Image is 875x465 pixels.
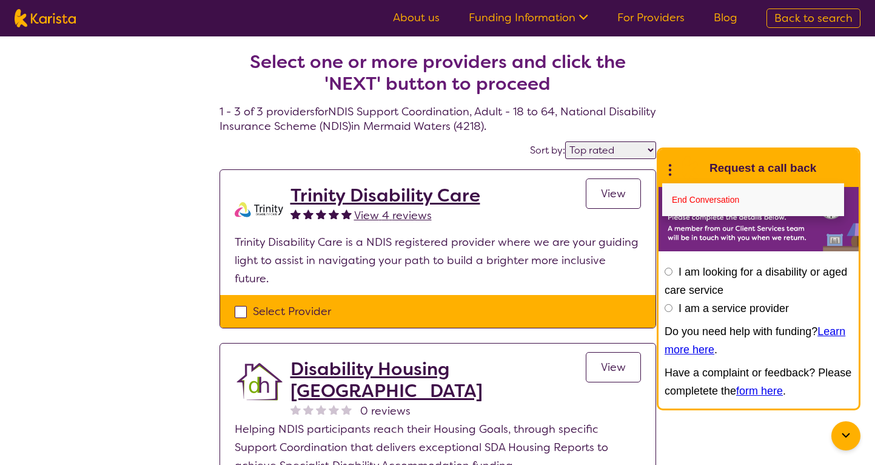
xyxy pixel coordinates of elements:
span: View 4 reviews [354,208,432,223]
img: fullstar [290,209,301,219]
img: nonereviewstar [303,404,313,415]
img: fullstar [316,209,326,219]
img: nonereviewstar [341,404,352,415]
label: Sort by: [530,144,565,157]
img: Karista [678,156,702,180]
img: nonereviewstar [316,404,326,415]
label: I am looking for a disability or aged care service [665,266,847,296]
a: Blog [714,10,737,25]
a: Back to search [766,8,860,28]
img: Karista logo [15,9,76,27]
span: View [601,186,626,201]
p: Have a complaint or feedback? Please completete the . [665,364,853,400]
img: fullstar [341,209,352,219]
p: Trinity Disability Care is a NDIS registered provider where we are your guiding light to assist i... [235,233,641,288]
h2: Select one or more providers and click the 'NEXT' button to proceed [234,51,642,95]
h4: 1 - 3 of 3 providers for NDIS Support Coordination , Adult - 18 to 64 , National Disability Insur... [220,22,656,134]
a: Trinity Disability Care [290,185,480,206]
a: For Providers [617,10,685,25]
a: View 4 reviews [354,206,432,225]
a: View [586,352,641,382]
img: xjuql8d3dr7ea5kriig5.png [235,185,283,233]
p: Do you need help with funding? . [665,322,853,359]
span: 0 reviews [360,402,411,420]
img: jqzdrgaox9qen2aah4wi.png [235,358,283,407]
img: fullstar [329,209,339,219]
span: Back to search [774,11,853,25]
a: View [586,178,641,209]
label: I am a service provider [679,302,789,314]
span: View [601,360,626,375]
a: Funding Information [469,10,588,25]
img: Karista offline chat form to request call back [659,187,859,251]
h1: Request a call back [709,159,816,177]
a: About us [393,10,440,25]
img: nonereviewstar [290,404,301,415]
img: fullstar [303,209,313,219]
a: End Conversation [662,183,844,216]
a: form here [736,385,783,397]
img: nonereviewstar [329,404,339,415]
a: Disability Housing [GEOGRAPHIC_DATA] [290,358,586,402]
